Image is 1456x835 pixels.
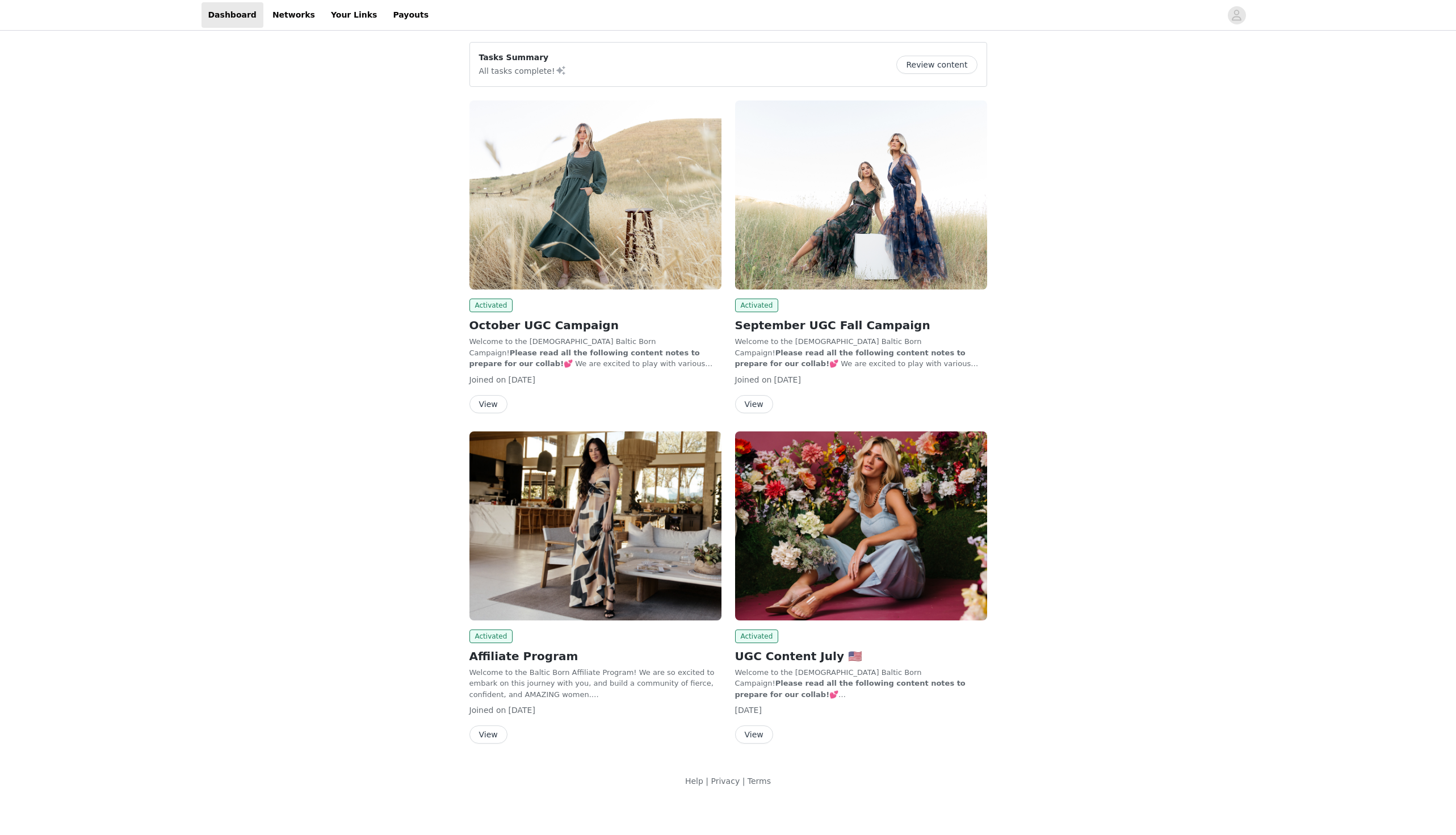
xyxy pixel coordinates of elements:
span: Joined on [469,375,506,384]
span: Activated [469,299,513,312]
span: Activated [735,299,779,312]
span: Activated [735,630,779,643]
p: Welcome to the [DEMOGRAPHIC_DATA] Baltic Born Campaign! 💕 We are excited to play with various con... [735,336,987,370]
a: Dashboard [202,2,263,28]
h2: September UGC Fall Campaign [735,317,987,334]
a: Networks [266,2,322,28]
span: Joined on [469,706,506,715]
p: Welcome to the Baltic Born Affiliate Program! We are so excited to embark on this journey with yo... [469,667,721,700]
img: Baltic Born [735,431,987,620]
p: Welcome to the [DEMOGRAPHIC_DATA] Baltic Born Campaign! 💕 [735,667,987,700]
button: View [469,725,507,744]
p: All tasks complete! [479,64,567,77]
h2: UGC Content July 🇺🇸 [735,648,987,665]
h2: Affiliate Program [469,648,721,665]
span: [DATE] [774,375,801,384]
a: View [469,400,507,409]
img: Baltic Born [735,100,987,289]
a: Help [685,777,703,786]
button: View [735,725,773,744]
strong: Please read all the following content notes to prepare for our collab! [735,679,966,699]
span: | [706,777,708,786]
button: View [469,395,507,413]
a: Terms [748,777,771,786]
a: Privacy [711,777,740,786]
a: Payouts [386,2,435,28]
img: Baltic Born [469,431,721,620]
span: | [742,777,745,786]
span: Activated [469,630,513,643]
h2: October UGC Campaign [469,317,721,334]
a: View [735,731,773,739]
span: [DATE] [509,375,535,384]
div: avatar [1231,6,1242,24]
span: [DATE] [509,706,535,715]
strong: Please read all the following content notes to prepare for our collab! [735,349,966,368]
button: Review content [896,56,977,74]
a: Your Links [324,2,384,28]
p: Welcome to the [DEMOGRAPHIC_DATA] Baltic Born Campaign! 💕 We are excited to play with various con... [469,336,721,370]
button: View [735,395,773,413]
img: Baltic Born [469,100,721,289]
strong: Please read all the following content notes to prepare for our collab! [469,349,700,368]
span: Joined on [735,375,772,384]
span: [DATE] [735,706,762,715]
a: View [735,400,773,409]
a: View [469,731,507,739]
p: Tasks Summary [479,52,567,64]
